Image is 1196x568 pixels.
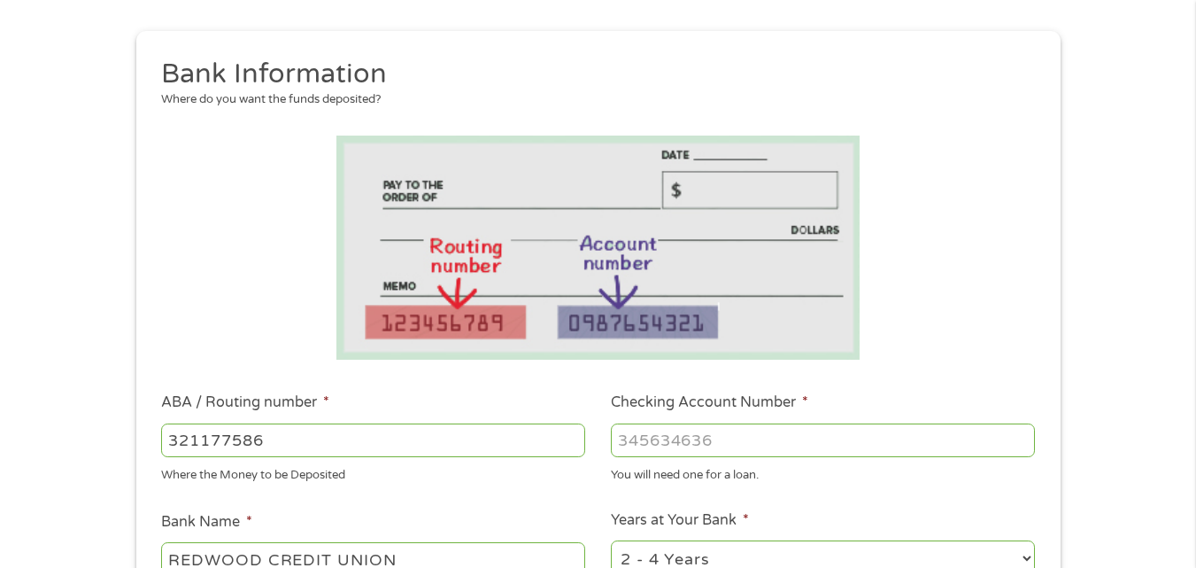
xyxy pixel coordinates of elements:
[161,513,252,532] label: Bank Name
[161,57,1022,92] h2: Bank Information
[161,461,585,485] div: Where the Money to be Deposited
[611,424,1035,457] input: 345634636
[161,91,1022,109] div: Where do you want the funds deposited?
[161,424,585,457] input: 263177916
[611,461,1035,485] div: You will need one for a loan.
[336,136,860,360] img: Routing number location
[161,393,329,412] label: ABA / Routing number
[611,511,749,530] label: Years at Your Bank
[611,393,808,412] label: Checking Account Number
